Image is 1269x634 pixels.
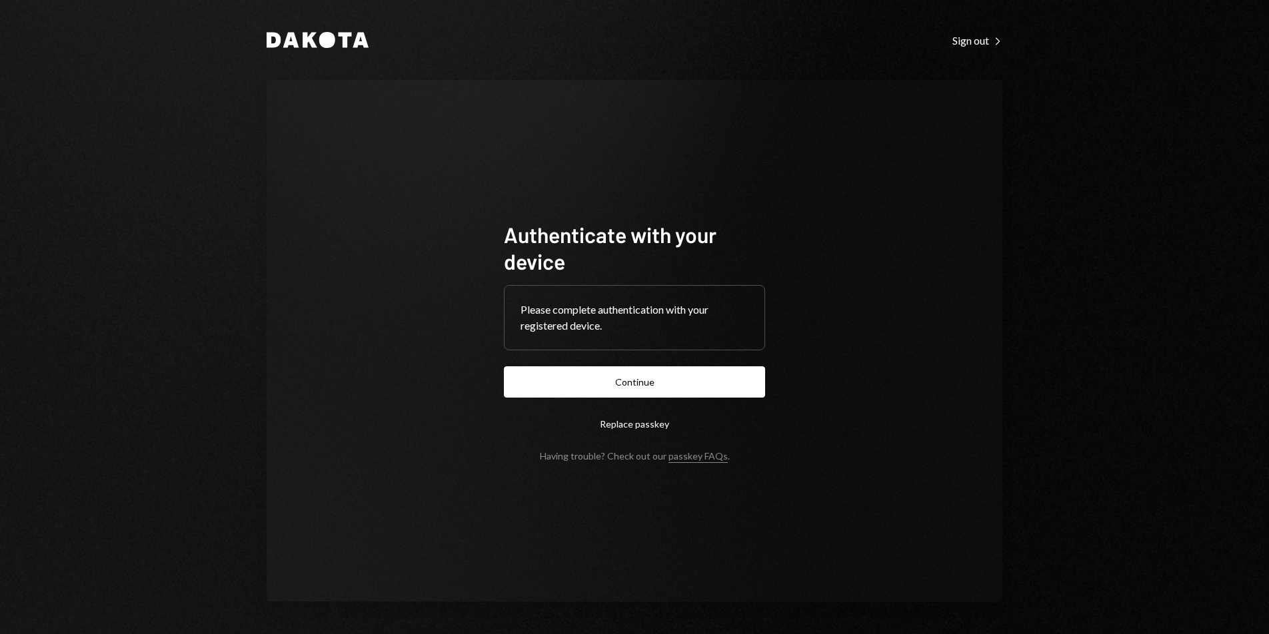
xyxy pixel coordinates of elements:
[521,302,748,334] div: Please complete authentication with your registered device.
[668,450,728,463] a: passkey FAQs
[504,366,765,398] button: Continue
[540,450,730,462] div: Having trouble? Check out our .
[952,33,1002,47] a: Sign out
[504,408,765,440] button: Replace passkey
[504,221,765,274] h1: Authenticate with your device
[952,34,1002,47] div: Sign out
